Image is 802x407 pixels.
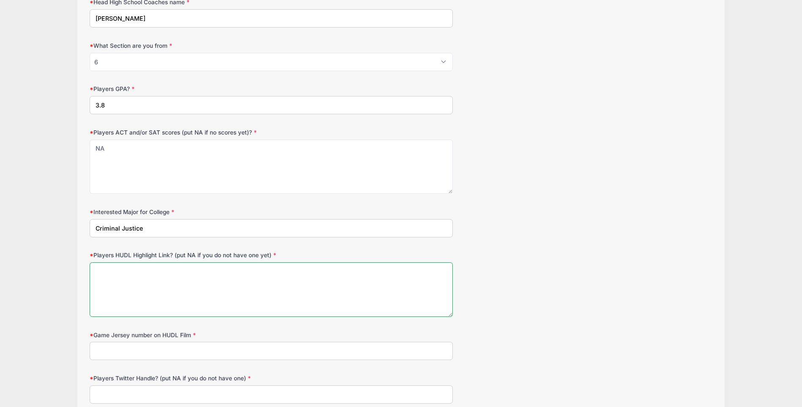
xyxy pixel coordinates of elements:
[90,331,297,339] label: Game Jersey number on HUDL Film
[90,41,297,50] label: What Section are you from
[90,251,297,259] label: Players HUDL Highlight Link? (put NA if you do not have one yet)
[90,128,297,137] label: Players ACT and/or SAT scores (put NA if no scores yet)?
[90,85,297,93] label: Players GPA?
[90,208,297,216] label: Interested Major for College
[90,374,297,382] label: Players Twitter Handle? (put NA if you do not have one)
